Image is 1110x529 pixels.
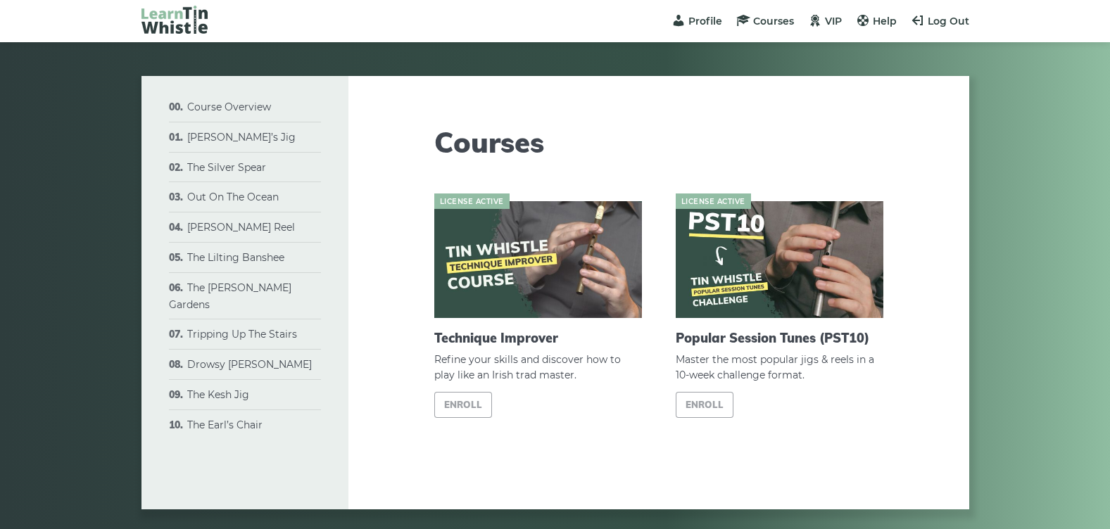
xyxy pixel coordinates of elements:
a: Out On The Ocean [187,191,279,203]
a: [PERSON_NAME] Reel [187,221,295,234]
h1: Courses [434,125,883,159]
a: Course Overview [187,101,271,113]
span: Profile [688,15,722,27]
a: Help [856,15,897,27]
a: The [PERSON_NAME] Gardens [169,281,291,311]
a: Log Out [911,15,969,27]
a: Enroll [676,392,734,418]
a: Tripping Up The Stairs [187,328,297,340]
span: VIP [825,15,842,27]
span: Master the most popular jigs & reels in a 10-week challenge format. [676,352,883,384]
span: License active [434,193,510,209]
a: Courses [736,15,794,27]
h2: Technique Improver [434,331,642,346]
a: The Silver Spear [187,161,266,174]
a: Enroll [434,392,493,418]
a: Profile [671,15,722,27]
a: The Earl’s Chair [187,419,263,431]
span: License active [676,193,751,209]
a: The Kesh Jig [187,388,249,401]
span: Courses [753,15,794,27]
a: [PERSON_NAME]’s Jig [187,131,296,144]
a: VIP [808,15,842,27]
img: LearnTinWhistle.com [141,6,208,34]
span: Refine your skills and discover how to play like an Irish trad master. [434,352,642,384]
span: Log Out [928,15,969,27]
a: Drowsy [PERSON_NAME] [187,358,312,371]
img: pst10-course-cover-540x304.jpg [676,201,883,318]
h2: Popular Session Tunes (PST10) [676,331,883,346]
a: The Lilting Banshee [187,251,284,264]
img: course-cover-540x304.jpg [434,201,642,318]
span: Help [873,15,897,27]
